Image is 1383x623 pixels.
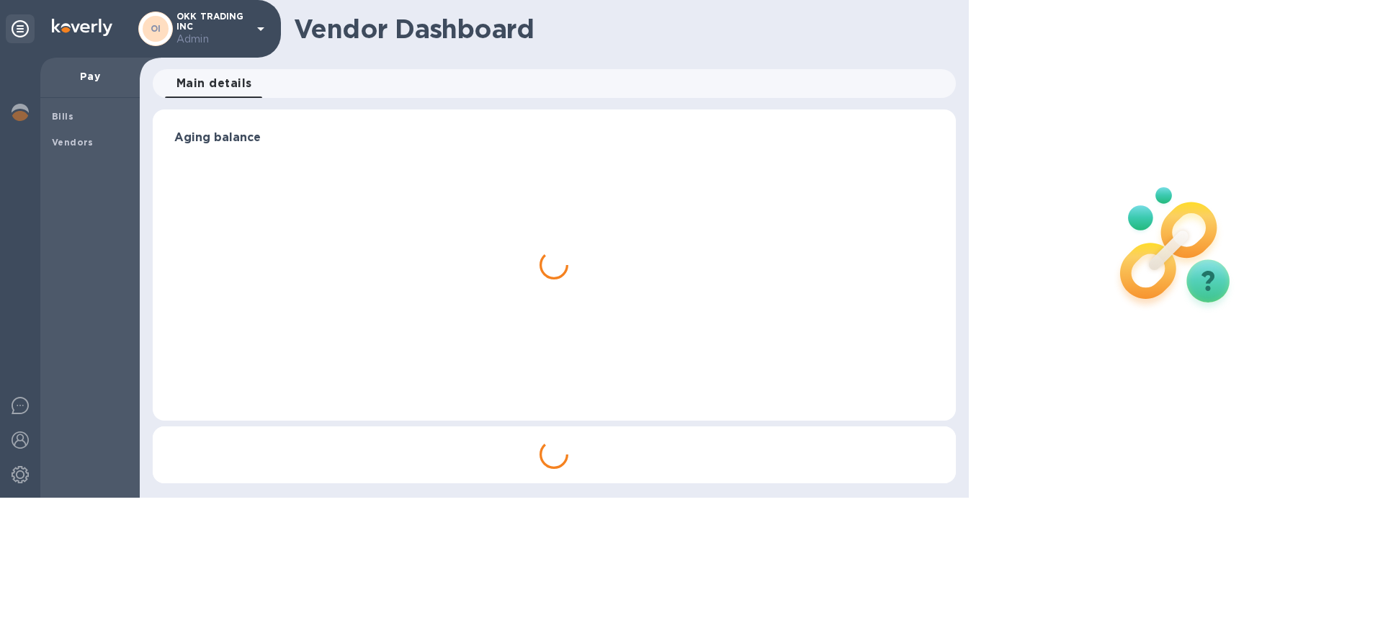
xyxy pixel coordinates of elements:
p: Pay [52,69,128,84]
p: Admin [176,32,249,47]
b: Bills [52,111,73,122]
span: Main details [176,73,252,94]
h1: Vendor Dashboard [294,14,946,44]
h3: Aging balance [174,131,934,145]
img: Logo [52,19,112,36]
p: OKK TRADING INC [176,12,249,47]
b: Vendors [52,137,94,148]
div: Unpin categories [6,14,35,43]
b: OI [151,23,161,34]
